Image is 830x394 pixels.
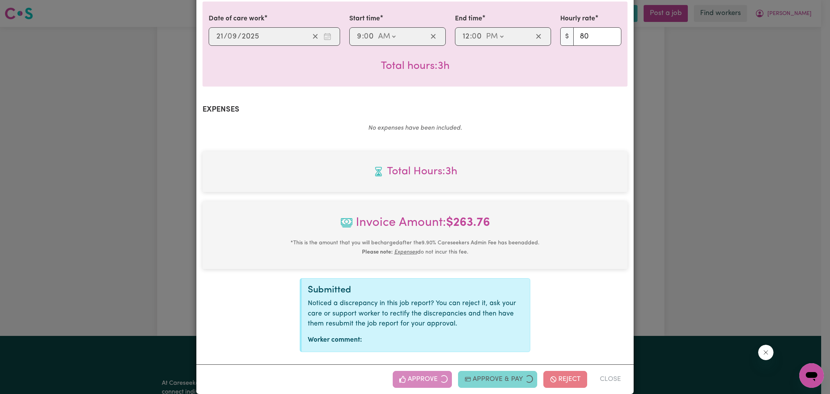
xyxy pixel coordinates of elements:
[357,31,362,42] input: --
[362,249,393,255] b: Please note:
[560,27,574,46] span: $
[349,14,380,24] label: Start time
[308,299,524,329] p: Noticed a discrepancy in this job report? You can reject it, ask your care or support worker to r...
[446,217,490,229] b: $ 263.76
[470,32,472,41] span: :
[290,240,539,255] small: This is the amount that you will be charged after the 9.90 % Careseekers Admin Fee has been added...
[227,33,232,40] span: 0
[462,31,470,42] input: --
[309,31,321,42] button: Clear date
[209,164,621,180] span: Total hours worked: 3 hours
[472,33,476,40] span: 0
[241,31,259,42] input: ----
[455,14,482,24] label: End time
[362,32,364,41] span: :
[209,214,621,238] span: Invoice Amount:
[5,5,46,12] span: Need any help?
[237,32,241,41] span: /
[224,32,227,41] span: /
[308,285,351,295] span: Submitted
[321,31,334,42] button: Enter the date of care work
[758,345,774,360] iframe: Close message
[381,61,450,72] span: Total hours worked: 3 hours
[560,14,595,24] label: Hourly rate
[472,31,482,42] input: --
[364,33,369,40] span: 0
[209,14,264,24] label: Date of care work
[799,363,824,388] iframe: Button to launch messaging window
[216,31,224,42] input: --
[364,31,374,42] input: --
[308,337,362,343] strong: Worker comment:
[394,249,417,255] u: Expenses
[228,31,237,42] input: --
[368,125,462,131] em: No expenses have been included.
[203,105,627,114] h2: Expenses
